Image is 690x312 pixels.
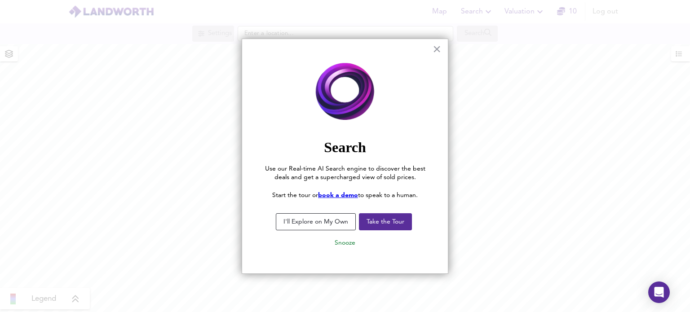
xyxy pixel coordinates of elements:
[327,235,363,251] button: Snooze
[272,192,318,198] span: Start the tour or
[433,42,441,56] button: Close
[276,213,356,230] button: I'll Explore on My Own
[318,192,358,198] a: book a demo
[260,139,430,156] h2: Search
[260,57,430,127] img: Employee Photo
[648,281,670,303] div: Open Intercom Messenger
[260,165,430,182] p: Use our Real-time AI Search engine to discover the best deals and get a supercharged view of sold...
[358,192,418,198] span: to speak to a human.
[359,213,412,230] button: Take the Tour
